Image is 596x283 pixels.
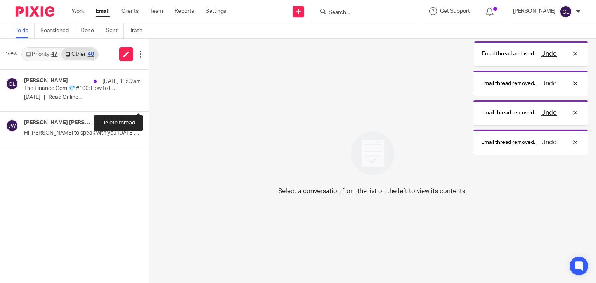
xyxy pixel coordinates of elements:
[88,52,94,57] div: 40
[560,5,572,18] img: svg%3E
[81,23,100,38] a: Done
[539,108,559,117] button: Undo
[539,138,559,147] button: Undo
[24,85,118,92] p: The Finance Gem 💎 #106: How to Fix The #1 Funding Mistake CEOs & CFOs Make
[24,78,68,84] h4: [PERSON_NAME]
[539,49,559,59] button: Undo
[105,119,141,127] p: [DATE] 7:05pm
[96,7,110,15] a: Email
[175,7,194,15] a: Reports
[6,78,18,90] img: svg%3E
[40,23,75,38] a: Reassigned
[481,79,535,87] p: Email thread removed.
[24,130,141,136] p: Hi [PERSON_NAME] to speak with you [DATE]. I have...
[150,7,163,15] a: Team
[51,52,57,57] div: 47
[482,50,535,58] p: Email thread archived.
[481,109,535,117] p: Email thread removed.
[24,94,141,101] p: [DATE] | Read Online...
[130,23,148,38] a: Trash
[278,186,467,196] p: Select a conversation from the list on the left to view its contents.
[539,79,559,88] button: Undo
[24,119,92,126] h4: [PERSON_NAME] [PERSON_NAME]
[16,6,54,17] img: Pixie
[481,138,535,146] p: Email thread removed.
[121,7,139,15] a: Clients
[206,7,226,15] a: Settings
[102,78,141,85] p: [DATE] 11:02am
[22,48,61,60] a: Priority47
[6,119,18,132] img: svg%3E
[61,48,97,60] a: Other40
[106,23,124,38] a: Sent
[6,50,17,58] span: View
[16,23,35,38] a: To do
[72,7,84,15] a: Work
